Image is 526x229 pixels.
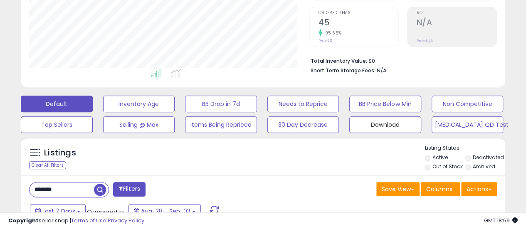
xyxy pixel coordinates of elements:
button: Columns [421,182,460,196]
button: Actions [461,182,497,196]
h2: N/A [416,18,496,29]
button: Aug-28 - Sep-03 [128,204,201,218]
button: BB Drop in 7d [185,96,257,112]
label: Active [432,154,447,161]
button: Top Sellers [21,116,93,133]
strong: Copyright [8,217,39,224]
label: Deactivated [473,154,504,161]
button: Items Being Repriced [185,116,257,133]
div: Clear All Filters [29,161,66,169]
span: 2025-09-11 18:59 GMT [484,217,518,224]
span: N/A [377,66,387,74]
span: Compared to: [87,208,125,216]
span: Ordered Items [319,11,399,15]
small: Prev: 23 [319,38,332,43]
button: Download [349,116,421,133]
span: ROI [416,11,496,15]
label: Archived [473,163,495,170]
span: Last 7 Days [42,207,75,215]
span: Columns [426,185,452,193]
h5: Listings [44,147,76,159]
button: Needs to Reprice [267,96,339,112]
a: Terms of Use [71,217,106,224]
p: Listing States: [425,144,505,152]
small: Prev: N/A [416,38,432,43]
button: Save View [376,182,420,196]
button: [MEDICAL_DATA] QD Test [432,116,504,133]
li: $0 [311,55,491,65]
span: Aug-28 - Sep-03 [141,207,190,215]
button: Filters [113,182,146,197]
button: Last 7 Days [30,204,86,218]
a: Privacy Policy [108,217,144,224]
button: Selling @ Max [103,116,175,133]
div: seller snap | | [8,217,144,225]
button: Default [21,96,93,112]
b: Total Inventory Value: [311,57,367,64]
button: Non Competitive [432,96,504,112]
b: Short Term Storage Fees: [311,67,375,74]
button: 30 Day Decrease [267,116,339,133]
button: Inventory Age [103,96,175,112]
button: BB Price Below Min [349,96,421,112]
label: Out of Stock [432,163,462,170]
small: 95.65% [322,30,342,36]
h2: 45 [319,18,399,29]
